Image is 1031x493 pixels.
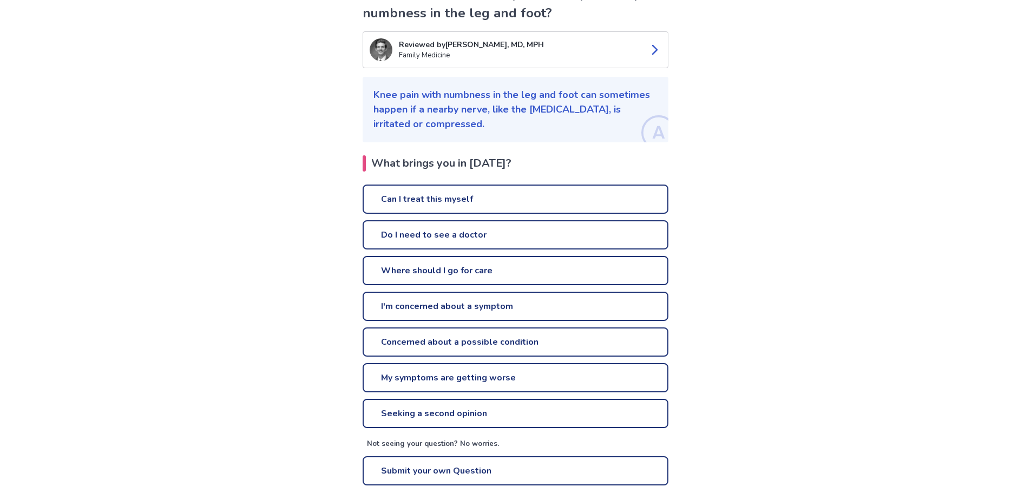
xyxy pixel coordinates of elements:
img: Garrett Kneese [370,38,392,61]
a: My symptoms are getting worse [363,363,668,392]
a: Do I need to see a doctor [363,220,668,249]
a: Where should I go for care [363,256,668,285]
a: Seeking a second opinion [363,399,668,428]
p: Knee pain with numbness in the leg and foot can sometimes happen if a nearby nerve, like the [MED... [373,88,658,132]
a: Submit your own Question [363,456,668,485]
a: Can I treat this myself [363,185,668,214]
a: Concerned about a possible condition [363,327,668,357]
p: Not seeing your question? No worries. [367,439,668,450]
a: Garrett KneeseReviewed by[PERSON_NAME], MD, MPHFamily Medicine [363,31,668,68]
a: I'm concerned about a symptom [363,292,668,321]
h2: What brings you in [DATE]? [363,155,668,172]
p: Family Medicine [399,50,640,61]
p: Reviewed by [PERSON_NAME], MD, MPH [399,39,640,50]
